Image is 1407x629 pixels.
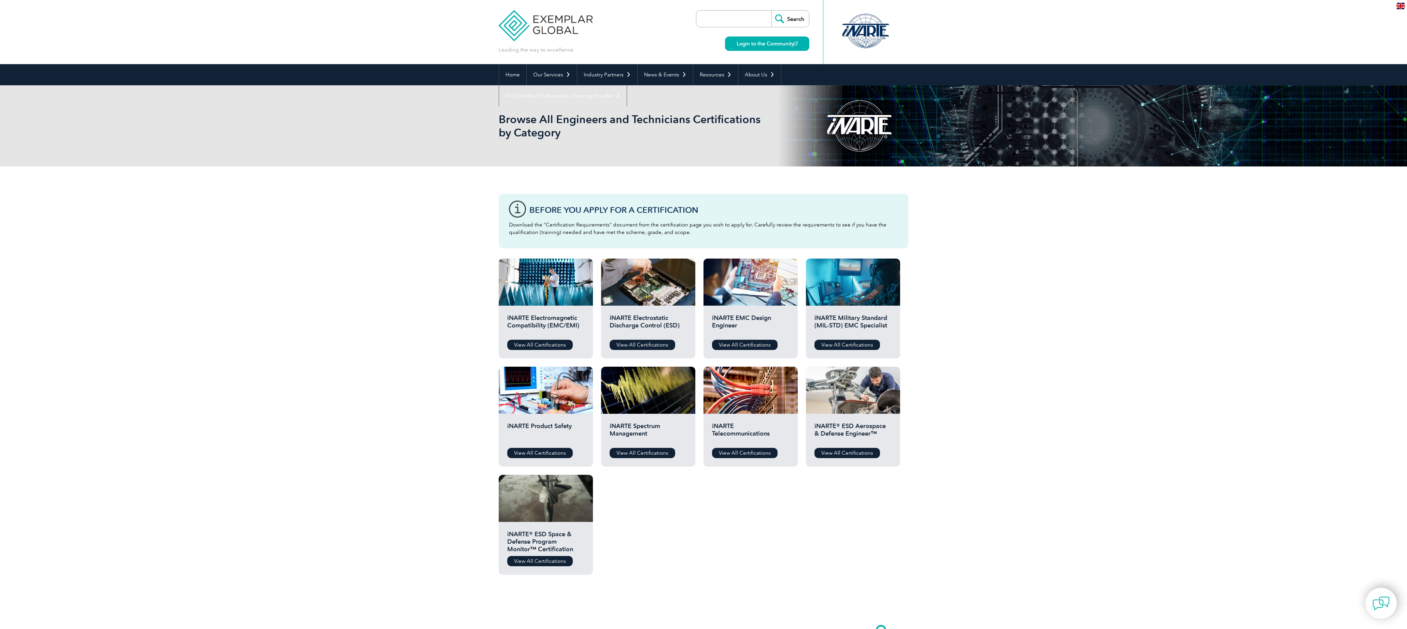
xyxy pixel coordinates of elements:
a: News & Events [638,64,693,85]
p: Download the “Certification Requirements” document from the certification page you wish to apply ... [509,221,898,236]
h2: iNARTE Spectrum Management [610,422,687,443]
a: View All Certifications [507,556,573,566]
img: en [1396,3,1405,9]
a: Resources [693,64,738,85]
p: Leading the way to excellence [499,46,573,54]
a: Home [499,64,526,85]
a: About Us [738,64,781,85]
h2: iNARTE Telecommunications [712,422,789,443]
a: Find Certified Professional / Training Provider [499,85,627,106]
a: View All Certifications [507,340,573,350]
a: View All Certifications [507,448,573,458]
h1: Browse All Engineers and Technicians Certifications by Category [499,113,761,139]
a: View All Certifications [610,448,675,458]
h2: iNARTE® ESD Aerospace & Defense Engineer™ [814,422,892,443]
h2: iNARTE EMC Design Engineer [712,314,789,335]
img: open_square.png [794,42,798,45]
a: View All Certifications [610,340,675,350]
h3: Before You Apply For a Certification [529,206,898,214]
a: Login to the Community [725,36,809,51]
img: contact-chat.png [1373,595,1390,612]
h2: iNARTE Military Standard (MIL-STD) EMC Specialist [814,314,892,335]
h2: iNARTE Electrostatic Discharge Control (ESD) [610,314,687,335]
h2: iNARTE Electromagnetic Compatibility (EMC/EMI) [507,314,584,335]
h2: iNARTE® ESD Space & Defense Program Monitor™ Certification [507,530,584,551]
a: View All Certifications [814,448,880,458]
a: View All Certifications [814,340,880,350]
input: Search [771,11,809,27]
a: Industry Partners [577,64,637,85]
a: View All Certifications [712,340,778,350]
a: View All Certifications [712,448,778,458]
a: Our Services [527,64,577,85]
h2: iNARTE Product Safety [507,422,584,443]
